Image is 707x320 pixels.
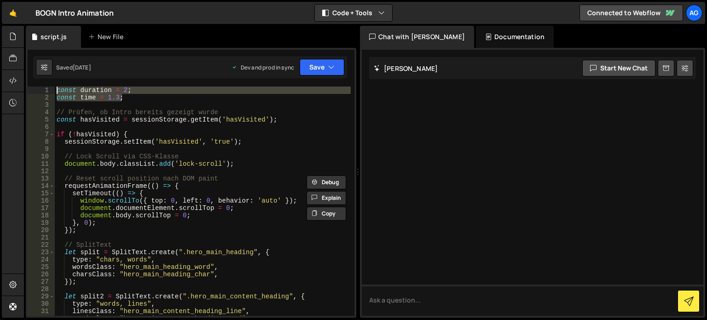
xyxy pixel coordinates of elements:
[300,59,344,76] button: Save
[28,212,55,219] div: 18
[580,5,683,21] a: Connected to Webflow
[307,191,346,205] button: Explain
[28,87,55,94] div: 1
[28,271,55,278] div: 26
[28,234,55,241] div: 21
[28,300,55,308] div: 30
[2,2,24,24] a: 🤙
[232,64,294,71] div: Dev and prod in sync
[28,249,55,256] div: 23
[56,64,91,71] div: Saved
[360,26,474,48] div: Chat with [PERSON_NAME]
[28,190,55,197] div: 15
[28,94,55,101] div: 2
[28,123,55,131] div: 6
[686,5,702,21] a: Ag
[28,182,55,190] div: 14
[28,256,55,263] div: 24
[73,64,91,71] div: [DATE]
[28,285,55,293] div: 28
[28,263,55,271] div: 25
[28,138,55,145] div: 8
[28,293,55,300] div: 29
[28,153,55,160] div: 10
[374,64,438,73] h2: [PERSON_NAME]
[307,175,346,189] button: Debug
[41,32,67,41] div: script.js
[582,60,655,76] button: Start new chat
[315,5,392,21] button: Code + Tools
[28,204,55,212] div: 17
[28,227,55,234] div: 20
[28,308,55,315] div: 31
[28,109,55,116] div: 4
[476,26,554,48] div: Documentation
[28,241,55,249] div: 22
[88,32,127,41] div: New File
[28,131,55,138] div: 7
[28,145,55,153] div: 9
[28,168,55,175] div: 12
[28,116,55,123] div: 5
[28,160,55,168] div: 11
[35,7,114,18] div: BOGN Intro Animation
[28,197,55,204] div: 16
[307,207,346,221] button: Copy
[28,278,55,285] div: 27
[28,175,55,182] div: 13
[28,101,55,109] div: 3
[28,219,55,227] div: 19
